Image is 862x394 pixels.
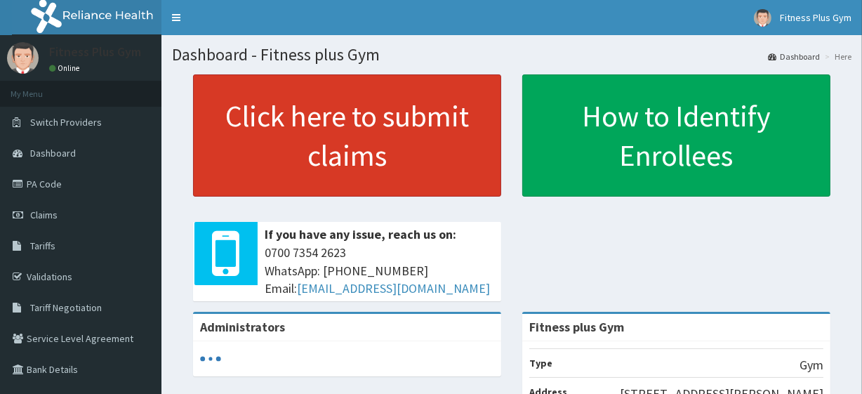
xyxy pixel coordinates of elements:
span: Switch Providers [30,116,102,129]
b: If you have any issue, reach us on: [265,226,456,242]
a: How to Identify Enrollees [522,74,830,197]
strong: Fitness plus Gym [529,319,624,335]
b: Type [529,357,552,369]
a: Online [49,63,83,73]
span: Dashboard [30,147,76,159]
svg: audio-loading [200,348,221,369]
p: Gym [800,356,823,374]
h1: Dashboard - Fitness plus Gym [172,46,851,64]
span: Claims [30,209,58,221]
b: Administrators [200,319,285,335]
a: Click here to submit claims [193,74,501,197]
li: Here [821,51,851,63]
span: 0700 7354 2623 WhatsApp: [PHONE_NUMBER] Email: [265,244,494,298]
a: [EMAIL_ADDRESS][DOMAIN_NAME] [297,280,490,296]
span: Tariff Negotiation [30,301,102,314]
img: User Image [7,42,39,74]
span: Fitness Plus Gym [780,11,851,24]
p: Fitness Plus Gym [49,46,141,58]
a: Dashboard [768,51,820,63]
span: Tariffs [30,239,55,252]
img: User Image [754,9,771,27]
